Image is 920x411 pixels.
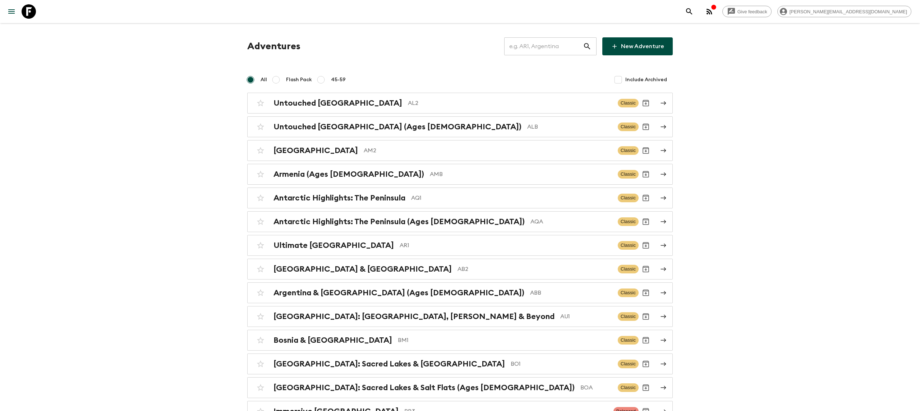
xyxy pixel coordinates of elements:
button: Archive [639,143,653,158]
a: Antarctic Highlights: The PeninsulaAQ1ClassicArchive [247,188,673,208]
input: e.g. AR1, Argentina [504,36,583,56]
button: Archive [639,96,653,110]
a: Untouched [GEOGRAPHIC_DATA] (Ages [DEMOGRAPHIC_DATA])ALBClassicArchive [247,116,673,137]
span: Classic [618,383,639,392]
span: Give feedback [733,9,771,14]
p: AB2 [457,265,612,273]
span: Classic [618,360,639,368]
p: AQA [530,217,612,226]
p: BM1 [398,336,612,345]
button: Archive [639,167,653,181]
p: AL2 [408,99,612,107]
h2: [GEOGRAPHIC_DATA] [273,146,358,155]
h2: [GEOGRAPHIC_DATA]: Sacred Lakes & [GEOGRAPHIC_DATA] [273,359,505,369]
span: [PERSON_NAME][EMAIL_ADDRESS][DOMAIN_NAME] [786,9,911,14]
p: AM2 [364,146,612,155]
span: Classic [618,241,639,250]
a: Bosnia & [GEOGRAPHIC_DATA]BM1ClassicArchive [247,330,673,351]
h2: [GEOGRAPHIC_DATA] & [GEOGRAPHIC_DATA] [273,264,452,274]
h2: Bosnia & [GEOGRAPHIC_DATA] [273,336,392,345]
button: Archive [639,380,653,395]
h2: [GEOGRAPHIC_DATA]: [GEOGRAPHIC_DATA], [PERSON_NAME] & Beyond [273,312,555,321]
button: Archive [639,262,653,276]
button: search adventures [682,4,696,19]
button: Archive [639,333,653,347]
span: Classic [618,312,639,321]
a: Untouched [GEOGRAPHIC_DATA]AL2ClassicArchive [247,93,673,114]
a: [GEOGRAPHIC_DATA]AM2ClassicArchive [247,140,673,161]
h2: Antarctic Highlights: The Peninsula (Ages [DEMOGRAPHIC_DATA]) [273,217,525,226]
span: Classic [618,217,639,226]
a: [GEOGRAPHIC_DATA] & [GEOGRAPHIC_DATA]AB2ClassicArchive [247,259,673,280]
button: Archive [639,357,653,371]
p: ALB [527,123,612,131]
p: AU1 [560,312,612,321]
button: menu [4,4,19,19]
p: AQ1 [411,194,612,202]
span: Classic [618,194,639,202]
span: Classic [618,170,639,179]
span: Classic [618,265,639,273]
span: Classic [618,288,639,297]
span: Flash Pack [286,76,312,83]
p: AMB [430,170,612,179]
a: [GEOGRAPHIC_DATA]: [GEOGRAPHIC_DATA], [PERSON_NAME] & BeyondAU1ClassicArchive [247,306,673,327]
a: Give feedback [722,6,772,17]
h2: Antarctic Highlights: The Peninsula [273,193,405,203]
span: Classic [618,99,639,107]
a: [GEOGRAPHIC_DATA]: Sacred Lakes & Salt Flats (Ages [DEMOGRAPHIC_DATA])BOAClassicArchive [247,377,673,398]
p: ABB [530,288,612,297]
p: BO1 [511,360,612,368]
h2: Untouched [GEOGRAPHIC_DATA] (Ages [DEMOGRAPHIC_DATA]) [273,122,521,131]
p: BOA [580,383,612,392]
button: Archive [639,214,653,229]
span: Include Archived [625,76,667,83]
span: 45-59 [331,76,346,83]
a: New Adventure [602,37,673,55]
span: Classic [618,146,639,155]
a: Antarctic Highlights: The Peninsula (Ages [DEMOGRAPHIC_DATA])AQAClassicArchive [247,211,673,232]
a: Armenia (Ages [DEMOGRAPHIC_DATA])AMBClassicArchive [247,164,673,185]
button: Archive [639,191,653,205]
a: [GEOGRAPHIC_DATA]: Sacred Lakes & [GEOGRAPHIC_DATA]BO1ClassicArchive [247,354,673,374]
a: Ultimate [GEOGRAPHIC_DATA]AR1ClassicArchive [247,235,673,256]
h2: Ultimate [GEOGRAPHIC_DATA] [273,241,394,250]
button: Archive [639,238,653,253]
span: Classic [618,123,639,131]
a: Argentina & [GEOGRAPHIC_DATA] (Ages [DEMOGRAPHIC_DATA])ABBClassicArchive [247,282,673,303]
span: All [261,76,267,83]
h2: [GEOGRAPHIC_DATA]: Sacred Lakes & Salt Flats (Ages [DEMOGRAPHIC_DATA]) [273,383,575,392]
button: Archive [639,309,653,324]
h2: Untouched [GEOGRAPHIC_DATA] [273,98,402,108]
button: Archive [639,120,653,134]
span: Classic [618,336,639,345]
div: [PERSON_NAME][EMAIL_ADDRESS][DOMAIN_NAME] [777,6,911,17]
button: Archive [639,286,653,300]
h2: Armenia (Ages [DEMOGRAPHIC_DATA]) [273,170,424,179]
p: AR1 [400,241,612,250]
h2: Argentina & [GEOGRAPHIC_DATA] (Ages [DEMOGRAPHIC_DATA]) [273,288,524,297]
h1: Adventures [247,39,300,54]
